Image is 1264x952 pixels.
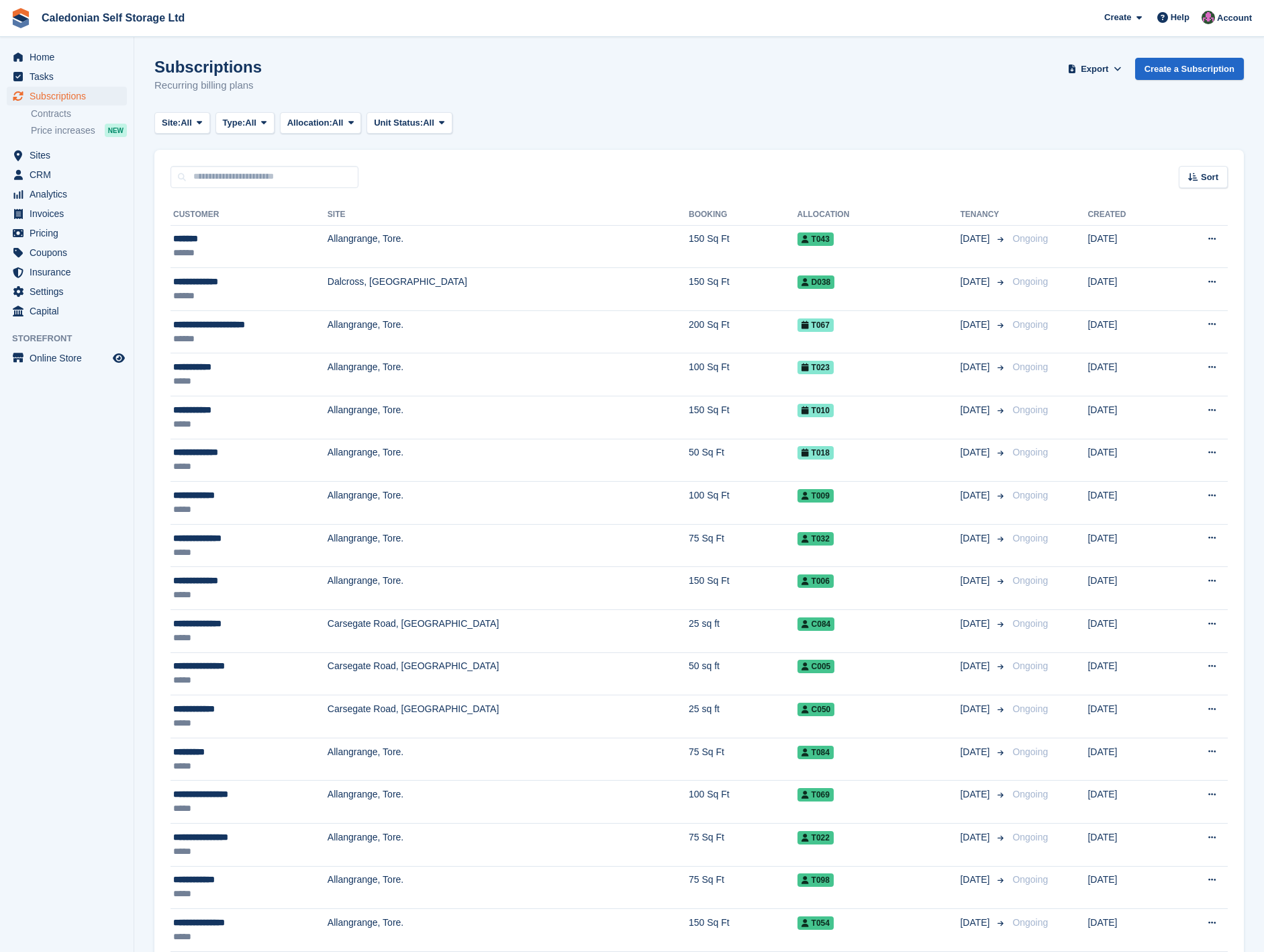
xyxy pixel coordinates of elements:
[1012,404,1048,415] span: Ongoing
[1202,11,1215,24] img: Lois Holling
[328,482,689,525] td: Allangrange, Tore.
[7,263,127,282] a: menu
[797,361,834,374] span: T023
[689,866,797,909] td: 75 Sq Ft
[30,302,110,320] span: Capital
[689,781,797,824] td: 100 Sq Ft
[154,58,262,76] h1: Subscriptions
[797,204,961,226] th: Allocation
[1087,567,1168,610] td: [DATE]
[960,830,992,845] span: [DATE]
[689,482,797,525] td: 100 Sq Ft
[31,123,127,138] a: Price increases NEW
[797,873,834,887] span: T098
[30,243,110,262] span: Coupons
[1087,738,1168,781] td: [DATE]
[1012,319,1048,330] span: Ongoing
[1012,233,1048,244] span: Ongoing
[7,243,127,262] a: menu
[328,439,689,482] td: Allangrange, Tore.
[960,916,992,930] span: [DATE]
[689,610,797,653] td: 25 sq ft
[1087,695,1168,738] td: [DATE]
[7,349,127,367] a: menu
[689,204,797,226] th: Booking
[1087,524,1168,567] td: [DATE]
[797,746,834,759] span: T084
[797,318,834,332] span: T067
[7,67,127,86] a: menu
[797,489,834,503] span: T009
[7,224,127,243] a: menu
[1087,866,1168,909] td: [DATE]
[1201,171,1218,184] span: Sort
[689,310,797,353] td: 200 Sq Ft
[181,116,192,130] span: All
[30,165,110,184] span: CRM
[960,659,992,673] span: [DATE]
[960,617,992,631] span: [DATE]
[30,349,110,367] span: Online Store
[1087,909,1168,952] td: [DATE]
[328,610,689,653] td: Carsegate Road, [GEOGRAPHIC_DATA]
[960,403,992,417] span: [DATE]
[328,225,689,268] td: Allangrange, Tore.
[1087,310,1168,353] td: [DATE]
[162,116,181,130] span: Site:
[960,232,992,246] span: [DATE]
[797,532,834,546] span: T032
[1217,11,1252,25] span: Account
[1012,789,1048,799] span: Ongoing
[332,116,344,130] span: All
[328,824,689,867] td: Allangrange, Tore.
[7,165,127,184] a: menu
[689,225,797,268] td: 150 Sq Ft
[797,404,834,417] span: T010
[960,275,992,289] span: [DATE]
[328,909,689,952] td: Allangrange, Tore.
[797,831,834,845] span: T022
[960,488,992,503] span: [DATE]
[154,78,262,93] p: Recurring billing plans
[154,112,210,134] button: Site: All
[689,695,797,738] td: 25 sq ft
[797,617,835,631] span: C084
[797,788,834,802] span: T069
[328,781,689,824] td: Allangrange, Tore.
[960,360,992,374] span: [DATE]
[7,48,127,67] a: menu
[328,204,689,226] th: Site
[689,524,797,567] td: 75 Sq Ft
[287,116,332,130] span: Allocation:
[1065,58,1124,80] button: Export
[1087,652,1168,695] td: [DATE]
[328,695,689,738] td: Carsegate Road, [GEOGRAPHIC_DATA]
[1087,353,1168,396] td: [DATE]
[1012,361,1048,372] span: Ongoing
[1087,824,1168,867] td: [DATE]
[328,652,689,695] td: Carsegate Road, [GEOGRAPHIC_DATA]
[30,48,110,67] span: Home
[689,268,797,311] td: 150 Sq Ft
[31,124,95,137] span: Price increases
[328,268,689,311] td: Dalcross, [GEOGRAPHIC_DATA]
[31,107,127,120] a: Contracts
[689,824,797,867] td: 75 Sq Ft
[7,185,127,204] a: menu
[689,652,797,695] td: 50 sq ft
[797,275,835,289] span: D038
[11,8,31,28] img: stora-icon-8386f47178a22dfd0bd8f6a31ec36ba5ce8667c1dd55bd0f319d3a0aa187defe.svg
[797,916,834,930] span: T054
[960,531,992,546] span: [DATE]
[1012,276,1048,287] span: Ongoing
[12,332,134,345] span: Storefront
[689,439,797,482] td: 50 Sq Ft
[30,224,110,243] span: Pricing
[111,350,127,366] a: Preview store
[374,116,423,130] span: Unit Status:
[245,116,256,130] span: All
[1087,204,1168,226] th: Created
[30,87,110,105] span: Subscriptions
[30,146,110,165] span: Sites
[1081,62,1108,76] span: Export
